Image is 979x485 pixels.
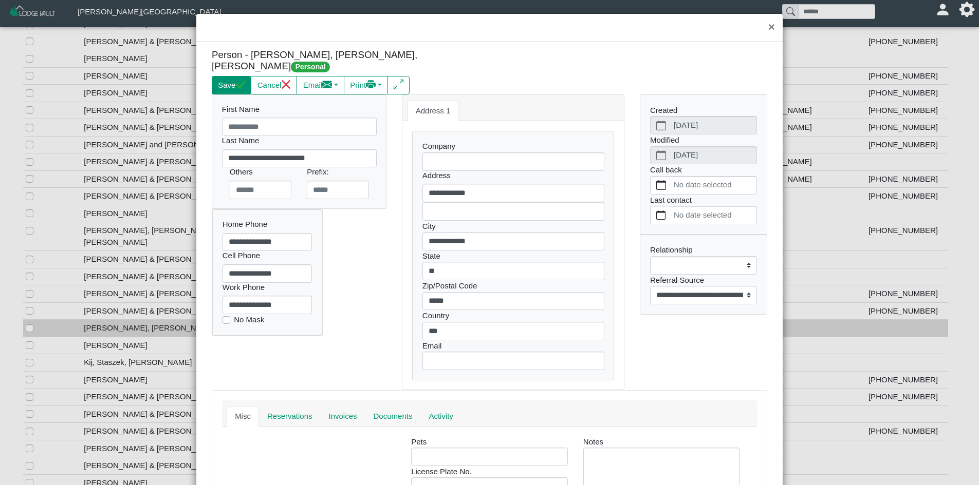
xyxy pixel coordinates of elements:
a: Documents [365,406,421,426]
a: Activity [420,406,461,426]
h6: Cell Phone [223,251,312,260]
h6: Work Phone [223,283,312,292]
a: Reservations [259,406,321,426]
svg: calendar [656,180,666,190]
a: Invoices [321,406,365,426]
h5: Person - [PERSON_NAME], [PERSON_NAME], [PERSON_NAME] [212,49,482,72]
h6: First Name [222,105,377,114]
h6: Address [422,171,604,180]
button: calendar [651,206,672,224]
label: No date selected [672,177,756,194]
button: arrows angle expand [387,76,410,94]
div: Pets [411,436,568,466]
h6: Prefix: [307,167,368,177]
button: calendar [651,177,672,194]
div: Company City State Zip/Postal Code Country Email [413,131,614,380]
svg: check [235,80,245,89]
div: Created Modified Call back Last contact [640,95,767,234]
label: No date selected [672,206,756,224]
button: Savecheck [212,76,251,94]
h6: Others [230,167,291,177]
svg: arrows angle expand [394,80,403,89]
svg: calendar [656,210,666,220]
button: Printprinter fill [344,76,388,94]
button: Close [761,14,783,41]
svg: x [281,80,291,89]
button: Emailenvelope fill [297,76,344,94]
span: Personal [291,62,330,72]
h6: Home Phone [223,220,312,229]
div: Relationship Referral Source [640,235,767,314]
label: No Mask [234,314,264,326]
svg: envelope fill [322,80,332,89]
h6: Last Name [222,136,377,145]
button: Cancelx [251,76,297,94]
a: Misc [227,406,259,426]
a: Address 1 [408,101,459,121]
svg: printer fill [366,80,376,89]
